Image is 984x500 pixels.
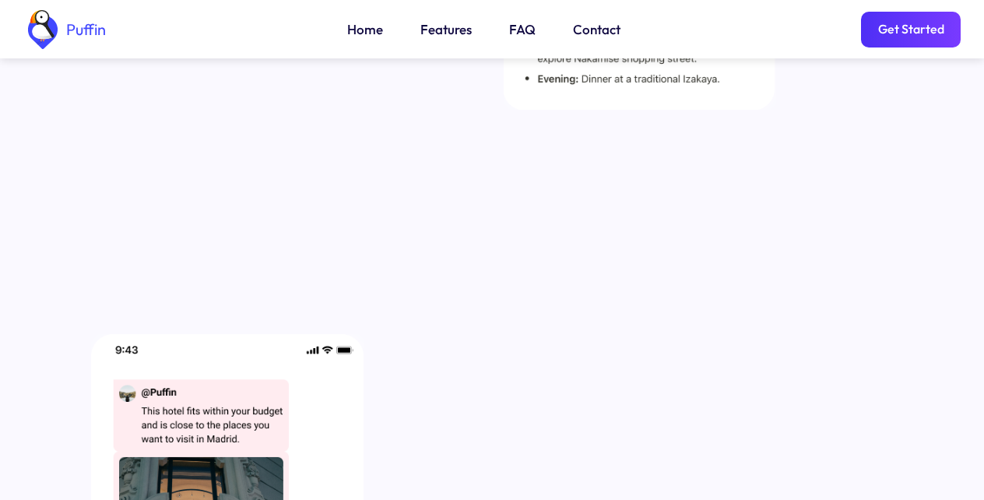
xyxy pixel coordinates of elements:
[509,19,536,40] a: FAQ
[420,19,472,40] a: Features
[861,12,961,48] a: Get Started
[23,10,106,49] a: home
[347,19,383,40] a: Home
[62,22,106,37] div: Puffin
[573,19,620,40] a: Contact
